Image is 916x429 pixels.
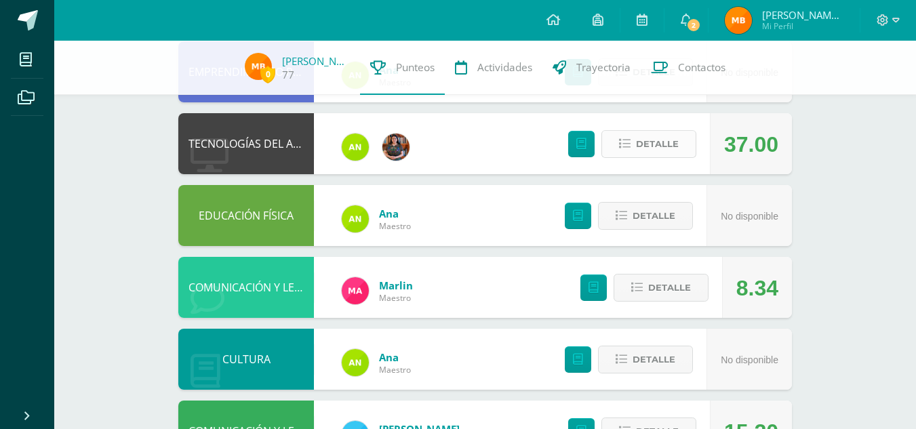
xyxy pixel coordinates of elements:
[686,18,701,33] span: 2
[601,130,696,158] button: Detalle
[614,274,709,302] button: Detalle
[445,41,542,95] a: Actividades
[725,7,752,34] img: 6836aa3427f9a1a50e214aa154154334.png
[282,54,350,68] a: [PERSON_NAME]
[736,258,778,319] div: 8.34
[382,134,410,161] img: 60a759e8b02ec95d430434cf0c0a55c7.png
[633,347,675,372] span: Detalle
[379,207,411,220] a: Ana
[598,202,693,230] button: Detalle
[542,41,641,95] a: Trayectoria
[360,41,445,95] a: Punteos
[342,205,369,232] img: 122d7b7bf6a5205df466ed2966025dea.png
[379,292,413,304] span: Maestro
[721,211,778,222] span: No disponible
[396,60,435,75] span: Punteos
[641,41,736,95] a: Contactos
[178,329,314,390] div: CULTURA
[762,20,843,32] span: Mi Perfil
[762,8,843,22] span: [PERSON_NAME] [PERSON_NAME]
[636,131,679,157] span: Detalle
[477,60,532,75] span: Actividades
[342,277,369,304] img: ca51be06ee6568e83a4be8f0f0221dfb.png
[379,279,413,292] a: Marlin
[342,349,369,376] img: 122d7b7bf6a5205df466ed2966025dea.png
[633,203,675,228] span: Detalle
[178,257,314,318] div: COMUNICACIÓN Y LENGUAJE, IDIOMA EXTRANJERO
[379,350,411,364] a: Ana
[260,66,275,83] span: 0
[379,220,411,232] span: Maestro
[598,346,693,373] button: Detalle
[678,60,725,75] span: Contactos
[721,354,778,365] span: No disponible
[576,60,631,75] span: Trayectoria
[178,113,314,174] div: TECNOLOGÍAS DEL APRENDIZAJE Y LA COMUNICACIÓN
[379,364,411,375] span: Maestro
[342,134,369,161] img: 122d7b7bf6a5205df466ed2966025dea.png
[648,275,691,300] span: Detalle
[245,53,272,80] img: 6836aa3427f9a1a50e214aa154154334.png
[178,185,314,246] div: EDUCACIÓN FÍSICA
[282,68,294,82] a: 77
[724,114,778,175] div: 37.00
